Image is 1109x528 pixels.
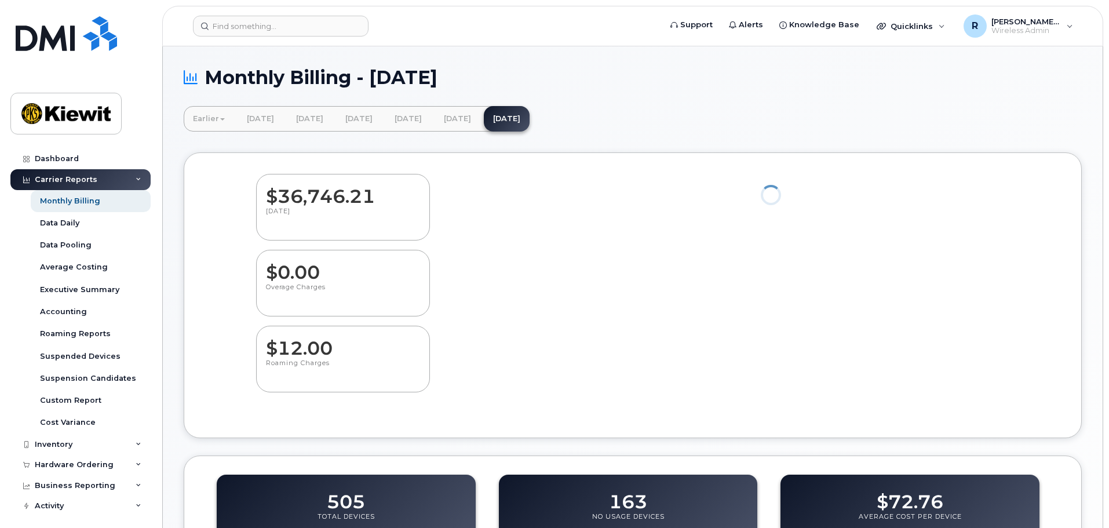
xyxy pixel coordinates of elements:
[266,207,420,228] p: [DATE]
[877,480,943,512] dd: $72.76
[266,359,420,380] p: Roaming Charges
[184,67,1082,88] h1: Monthly Billing - [DATE]
[266,250,420,283] dd: $0.00
[266,326,420,359] dd: $12.00
[238,106,283,132] a: [DATE]
[266,174,420,207] dd: $36,746.21
[484,106,530,132] a: [DATE]
[287,106,333,132] a: [DATE]
[184,106,234,132] a: Earlier
[435,106,480,132] a: [DATE]
[385,106,431,132] a: [DATE]
[609,480,647,512] dd: 163
[266,283,420,304] p: Overage Charges
[327,480,365,512] dd: 505
[336,106,382,132] a: [DATE]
